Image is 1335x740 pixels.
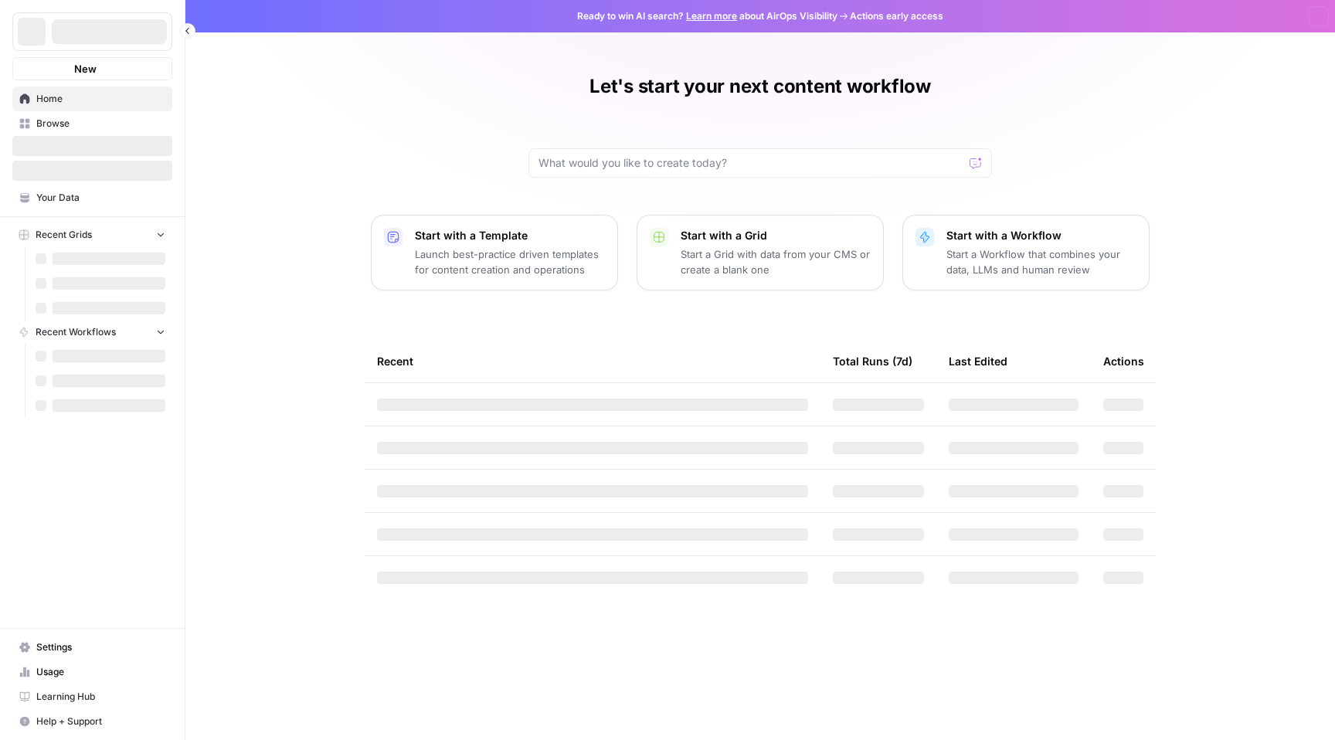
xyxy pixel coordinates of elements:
a: Learning Hub [12,684,172,709]
div: Last Edited [949,340,1007,382]
button: Recent Grids [12,223,172,246]
span: Actions early access [850,9,943,23]
span: Home [36,92,165,106]
button: Start with a WorkflowStart a Workflow that combines your data, LLMs and human review [902,215,1150,290]
p: Start with a Grid [681,228,871,243]
button: Start with a TemplateLaunch best-practice driven templates for content creation and operations [371,215,618,290]
p: Start with a Template [415,228,605,243]
button: New [12,57,172,80]
div: Recent [377,340,808,382]
a: Settings [12,635,172,660]
p: Start a Workflow that combines your data, LLMs and human review [946,246,1136,277]
div: Actions [1103,340,1144,382]
p: Start with a Workflow [946,228,1136,243]
span: Usage [36,665,165,679]
span: Browse [36,117,165,131]
a: Browse [12,111,172,136]
span: Recent Workflows [36,325,116,339]
span: Recent Grids [36,228,92,242]
span: New [74,61,97,76]
h1: Let's start your next content workflow [589,74,931,99]
a: Usage [12,660,172,684]
p: Start a Grid with data from your CMS or create a blank one [681,246,871,277]
div: Total Runs (7d) [833,340,912,382]
a: Your Data [12,185,172,210]
button: Recent Workflows [12,321,172,344]
span: Help + Support [36,715,165,728]
input: What would you like to create today? [538,155,963,171]
button: Help + Support [12,709,172,734]
span: Settings [36,640,165,654]
button: Start with a GridStart a Grid with data from your CMS or create a blank one [637,215,884,290]
p: Launch best-practice driven templates for content creation and operations [415,246,605,277]
span: Learning Hub [36,690,165,704]
a: Home [12,87,172,111]
span: Ready to win AI search? about AirOps Visibility [577,9,837,23]
a: Learn more [686,10,737,22]
span: Your Data [36,191,165,205]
